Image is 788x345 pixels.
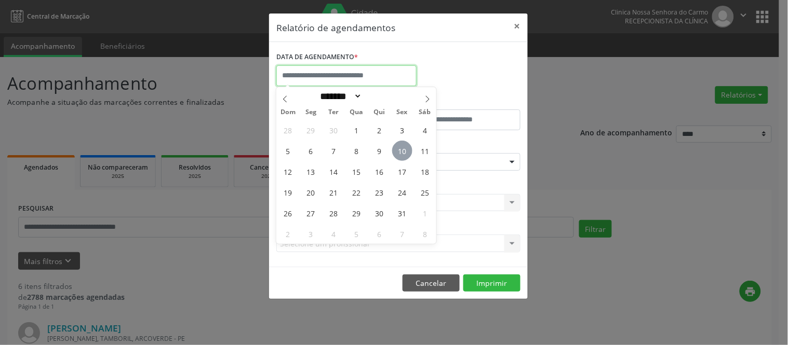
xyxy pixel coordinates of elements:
span: Outubro 28, 2025 [324,203,344,223]
span: Outubro 25, 2025 [415,182,435,202]
span: Outubro 18, 2025 [415,161,435,182]
span: Novembro 4, 2025 [324,224,344,244]
span: Outubro 12, 2025 [278,161,298,182]
span: Outubro 21, 2025 [324,182,344,202]
button: Imprimir [463,274,520,292]
button: Cancelar [403,274,460,292]
span: Novembro 2, 2025 [278,224,298,244]
span: Setembro 29, 2025 [301,120,321,140]
span: Ter [322,109,345,116]
span: Outubro 13, 2025 [301,161,321,182]
span: Outubro 31, 2025 [392,203,412,223]
label: ATÉ [401,93,520,109]
span: Outubro 20, 2025 [301,182,321,202]
span: Outubro 14, 2025 [324,161,344,182]
span: Outubro 29, 2025 [346,203,367,223]
input: Year [362,91,396,102]
span: Outubro 1, 2025 [346,120,367,140]
span: Setembro 28, 2025 [278,120,298,140]
span: Outubro 4, 2025 [415,120,435,140]
span: Qua [345,109,368,116]
span: Novembro 6, 2025 [369,224,390,244]
span: Dom [276,109,299,116]
span: Outubro 16, 2025 [369,161,390,182]
select: Month [317,91,363,102]
span: Novembro 5, 2025 [346,224,367,244]
span: Outubro 17, 2025 [392,161,412,182]
span: Outubro 27, 2025 [301,203,321,223]
span: Outubro 22, 2025 [346,182,367,202]
span: Novembro 8, 2025 [415,224,435,244]
span: Novembro 3, 2025 [301,224,321,244]
span: Novembro 1, 2025 [415,203,435,223]
span: Outubro 5, 2025 [278,141,298,161]
span: Outubro 15, 2025 [346,161,367,182]
span: Outubro 7, 2025 [324,141,344,161]
span: Outubro 19, 2025 [278,182,298,202]
button: Close [507,13,528,39]
span: Outubro 30, 2025 [369,203,390,223]
span: Seg [299,109,322,116]
span: Outubro 23, 2025 [369,182,390,202]
span: Outubro 10, 2025 [392,141,412,161]
span: Qui [368,109,391,116]
span: Outubro 11, 2025 [415,141,435,161]
span: Outubro 2, 2025 [369,120,390,140]
span: Outubro 6, 2025 [301,141,321,161]
label: DATA DE AGENDAMENTO [276,49,358,65]
span: Outubro 26, 2025 [278,203,298,223]
span: Outubro 24, 2025 [392,182,412,202]
span: Outubro 9, 2025 [369,141,390,161]
span: Novembro 7, 2025 [392,224,412,244]
span: Sáb [413,109,436,116]
h5: Relatório de agendamentos [276,21,395,34]
span: Outubro 3, 2025 [392,120,412,140]
span: Outubro 8, 2025 [346,141,367,161]
span: Setembro 30, 2025 [324,120,344,140]
span: Sex [391,109,413,116]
